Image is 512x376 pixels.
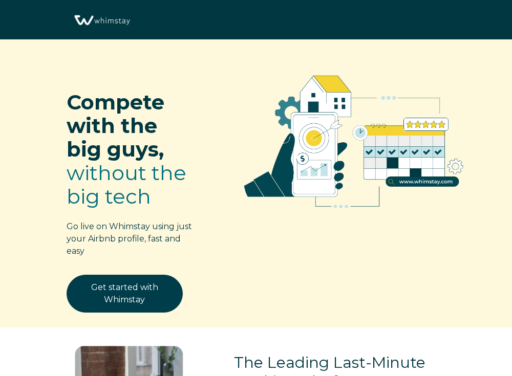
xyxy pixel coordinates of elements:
img: Whimstay Logo-02 1 [72,5,132,36]
img: RBO Ilustrations-02 [226,55,481,222]
a: Get started with Whimstay [67,275,183,313]
span: without the big tech [67,160,186,209]
span: Compete with the big guys, [67,90,164,162]
span: Go live on Whimstay using just your Airbnb profile, fast and easy [67,222,192,256]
